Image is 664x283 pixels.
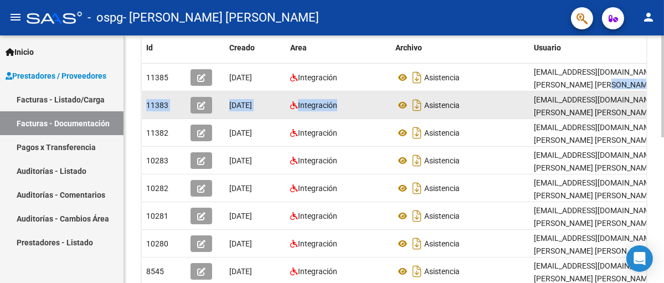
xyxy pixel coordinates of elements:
[298,184,337,193] span: Integración
[6,46,34,58] span: Inicio
[424,267,460,276] span: Asistencia
[298,128,337,137] span: Integración
[229,212,252,220] span: [DATE]
[424,128,460,137] span: Asistencia
[424,212,460,220] span: Asistencia
[424,156,460,165] span: Asistencia
[146,43,153,52] span: Id
[298,73,337,82] span: Integración
[410,179,424,197] i: Descargar documento
[424,239,460,248] span: Asistencia
[87,6,123,30] span: - ospg
[534,43,561,52] span: Usuario
[626,245,653,272] div: Open Intercom Messenger
[146,267,164,276] span: 8545
[395,43,422,52] span: Archivo
[410,152,424,169] i: Descargar documento
[229,73,252,82] span: [DATE]
[642,11,655,24] mat-icon: person
[424,73,460,82] span: Asistencia
[229,267,252,276] span: [DATE]
[229,156,252,165] span: [DATE]
[298,101,337,110] span: Integración
[9,11,22,24] mat-icon: menu
[290,43,307,52] span: Area
[424,184,460,193] span: Asistencia
[146,212,168,220] span: 10281
[229,128,252,137] span: [DATE]
[391,36,529,60] datatable-header-cell: Archivo
[229,184,252,193] span: [DATE]
[146,128,168,137] span: 11382
[146,101,168,110] span: 11383
[298,156,337,165] span: Integración
[298,267,337,276] span: Integración
[146,239,168,248] span: 10280
[410,69,424,86] i: Descargar documento
[142,36,186,60] datatable-header-cell: Id
[123,6,319,30] span: - [PERSON_NAME] [PERSON_NAME]
[410,207,424,225] i: Descargar documento
[146,156,168,165] span: 10283
[225,36,286,60] datatable-header-cell: Creado
[298,239,337,248] span: Integración
[146,184,168,193] span: 10282
[410,263,424,280] i: Descargar documento
[286,36,391,60] datatable-header-cell: Area
[6,70,106,82] span: Prestadores / Proveedores
[410,124,424,142] i: Descargar documento
[410,96,424,114] i: Descargar documento
[146,73,168,82] span: 11385
[410,235,424,253] i: Descargar documento
[229,239,252,248] span: [DATE]
[229,43,255,52] span: Creado
[229,101,252,110] span: [DATE]
[424,101,460,110] span: Asistencia
[298,212,337,220] span: Integración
